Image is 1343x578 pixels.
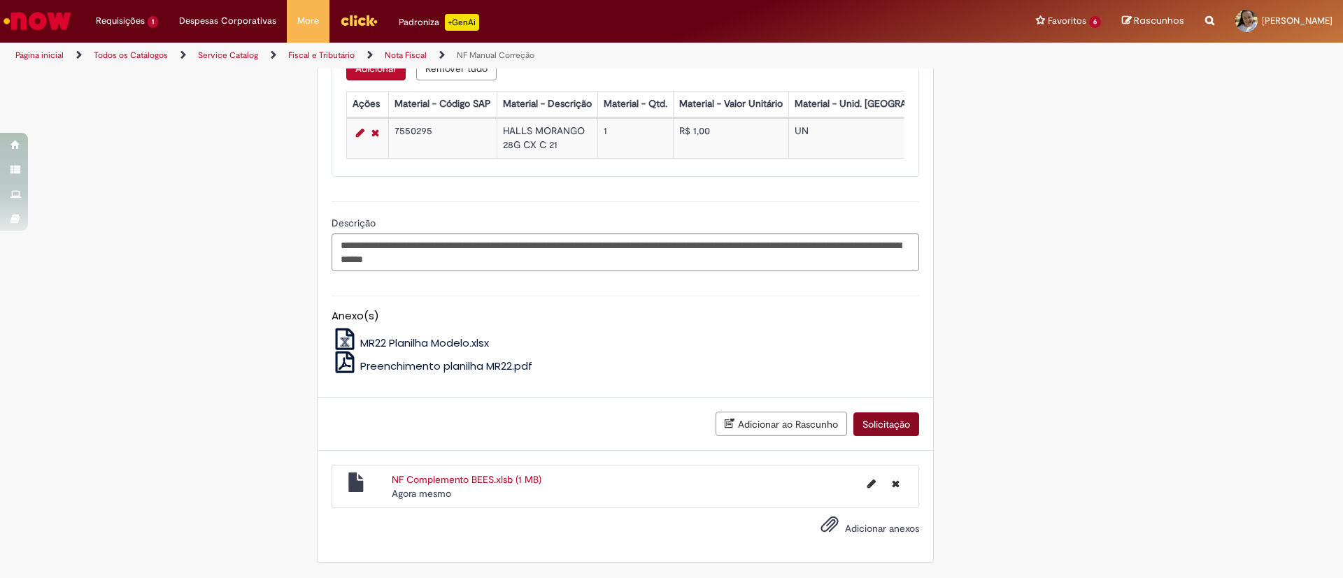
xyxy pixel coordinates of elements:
th: Material - Código SAP [388,91,497,117]
a: Service Catalog [198,50,258,61]
button: Add a row for Itens [346,57,406,80]
a: Fiscal e Tributário [288,50,355,61]
span: MR22 Planilha Modelo.xlsx [360,335,489,350]
ul: Trilhas de página [10,43,885,68]
img: ServiceNow [1,7,73,35]
img: click_logo_yellow_360x200.png [340,10,378,31]
button: Excluir NF Complemento BEES.xlsb [883,472,908,495]
td: HALLS MORANGO 28G CX C 21 [497,118,597,158]
a: Editar Linha 1 [353,124,368,141]
button: Adicionar anexos [817,512,842,544]
td: 7550295 [388,118,497,158]
th: Ações [346,91,388,117]
span: More [297,14,319,28]
button: Editar nome de arquivo NF Complemento BEES.xlsb [859,472,884,495]
a: Nota Fiscal [385,50,427,61]
button: Remove all rows for Itens [416,57,497,80]
a: Rascunhos [1122,15,1184,28]
span: Favoritos [1048,14,1086,28]
span: [PERSON_NAME] [1262,15,1333,27]
a: Página inicial [15,50,64,61]
span: Rascunhos [1134,14,1184,27]
span: 1 [148,16,158,28]
textarea: Descrição [332,233,919,271]
span: Descrição [332,217,378,229]
th: Material - Unid. [GEOGRAPHIC_DATA] [788,91,966,117]
button: Adicionar ao Rascunho [716,412,847,436]
p: +GenAi [445,14,479,31]
a: NF Complemento BEES.xlsb (1 MB) [392,473,541,486]
th: Material - Descrição [497,91,597,117]
span: Adicionar anexos [845,523,919,535]
span: Agora mesmo [392,487,451,500]
a: MR22 Planilha Modelo.xlsx [332,335,490,350]
th: Material - Qtd. [597,91,673,117]
td: UN [788,118,966,158]
div: Padroniza [399,14,479,31]
span: Preenchimento planilha MR22.pdf [360,359,532,373]
time: 29/08/2025 08:22:17 [392,487,451,500]
td: 1 [597,118,673,158]
th: Material - Valor Unitário [673,91,788,117]
span: Despesas Corporativas [179,14,276,28]
td: R$ 1,00 [673,118,788,158]
a: Todos os Catálogos [94,50,168,61]
a: Remover linha 1 [368,124,383,141]
a: NF Manual Correção [457,50,534,61]
span: 6 [1089,16,1101,28]
a: Preenchimento planilha MR22.pdf [332,359,533,373]
h5: Anexo(s) [332,310,919,322]
button: Solicitação [853,412,919,436]
span: Requisições [96,14,145,28]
